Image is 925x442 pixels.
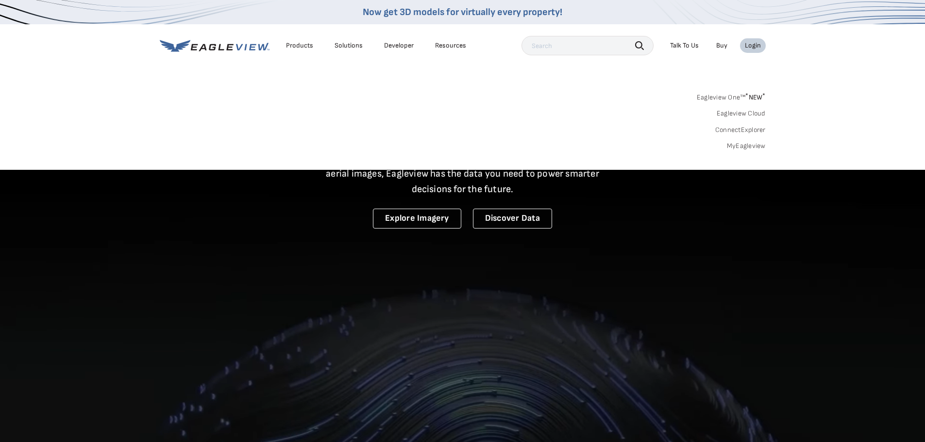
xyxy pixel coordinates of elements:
[717,109,766,118] a: Eagleview Cloud
[363,6,562,18] a: Now get 3D models for virtually every property!
[435,41,466,50] div: Resources
[745,93,765,101] span: NEW
[286,41,313,50] div: Products
[745,41,761,50] div: Login
[384,41,414,50] a: Developer
[670,41,699,50] div: Talk To Us
[715,126,766,134] a: ConnectExplorer
[373,209,461,229] a: Explore Imagery
[521,36,654,55] input: Search
[314,150,611,197] p: A new era starts here. Built on more than 3.5 billion high-resolution aerial images, Eagleview ha...
[335,41,363,50] div: Solutions
[697,90,766,101] a: Eagleview One™*NEW*
[716,41,727,50] a: Buy
[473,209,552,229] a: Discover Data
[727,142,766,150] a: MyEagleview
